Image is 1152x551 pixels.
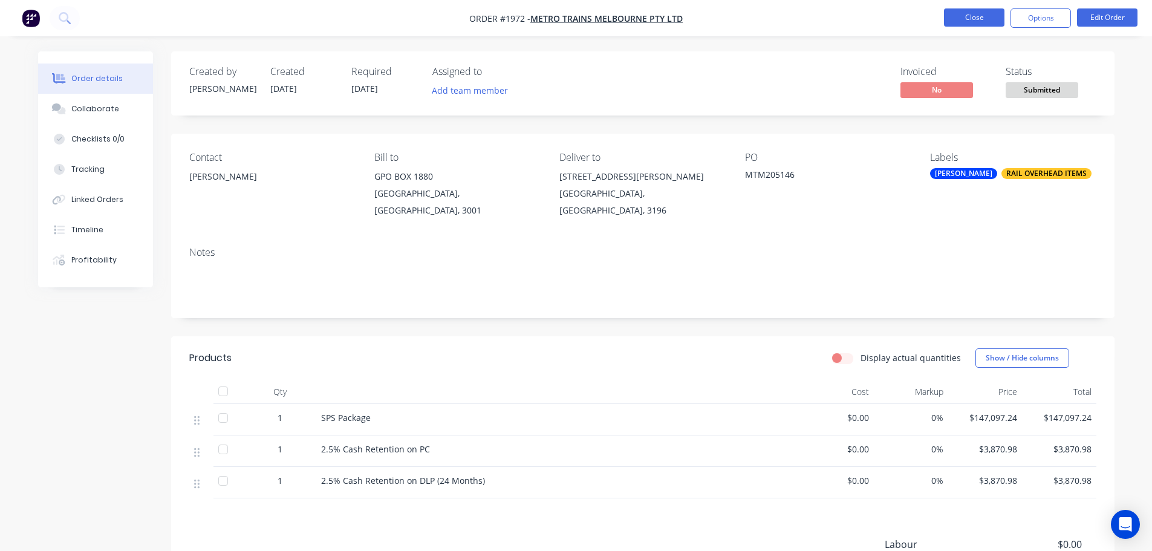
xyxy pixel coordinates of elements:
div: Linked Orders [71,194,123,205]
span: $0.00 [805,443,870,455]
span: $147,097.24 [1027,411,1092,424]
span: No [900,82,973,97]
span: SPS Package [321,412,371,423]
div: Cost [800,380,874,404]
div: [GEOGRAPHIC_DATA], [GEOGRAPHIC_DATA], 3196 [559,185,725,219]
span: $0.00 [805,411,870,424]
button: Collaborate [38,94,153,124]
div: Checklists 0/0 [71,134,125,145]
div: [PERSON_NAME] [930,168,997,179]
div: Bill to [374,152,540,163]
div: Timeline [71,224,103,235]
span: $3,870.98 [1027,443,1092,455]
div: Notes [189,247,1096,258]
span: $3,870.98 [953,474,1018,487]
div: [GEOGRAPHIC_DATA], [GEOGRAPHIC_DATA], 3001 [374,185,540,219]
button: Timeline [38,215,153,245]
div: Created [270,66,337,77]
span: Submitted [1006,82,1078,97]
span: 1 [278,474,282,487]
div: Open Intercom Messenger [1111,510,1140,539]
button: Linked Orders [38,184,153,215]
span: 2.5% Cash Retention on PC [321,443,430,455]
div: Collaborate [71,103,119,114]
button: Edit Order [1077,8,1137,27]
button: Options [1010,8,1071,28]
span: 2.5% Cash Retention on DLP (24 Months) [321,475,485,486]
span: $3,870.98 [953,443,1018,455]
span: $147,097.24 [953,411,1018,424]
div: Profitability [71,255,117,266]
div: Labels [930,152,1096,163]
div: [PERSON_NAME] [189,168,355,185]
div: Status [1006,66,1096,77]
span: 0% [879,443,943,455]
button: Add team member [425,82,514,99]
div: Markup [874,380,948,404]
button: Order details [38,64,153,94]
span: $3,870.98 [1027,474,1092,487]
div: [STREET_ADDRESS][PERSON_NAME][GEOGRAPHIC_DATA], [GEOGRAPHIC_DATA], 3196 [559,168,725,219]
div: Total [1022,380,1096,404]
span: 0% [879,411,943,424]
div: Contact [189,152,355,163]
div: RAIL OVERHEAD ITEMS [1001,168,1092,179]
label: Display actual quantities [861,351,961,364]
div: Tracking [71,164,105,175]
span: 1 [278,411,282,424]
button: Tracking [38,154,153,184]
div: Invoiced [900,66,991,77]
span: [DATE] [270,83,297,94]
div: PO [745,152,911,163]
div: Required [351,66,418,77]
span: [DATE] [351,83,378,94]
div: Products [189,351,232,365]
div: Deliver to [559,152,725,163]
div: [PERSON_NAME] [189,168,355,207]
div: GPO BOX 1880[GEOGRAPHIC_DATA], [GEOGRAPHIC_DATA], 3001 [374,168,540,219]
button: Checklists 0/0 [38,124,153,154]
div: MTM205146 [745,168,896,185]
button: Submitted [1006,82,1078,100]
div: Created by [189,66,256,77]
div: Assigned to [432,66,553,77]
div: GPO BOX 1880 [374,168,540,185]
button: Close [944,8,1004,27]
span: 1 [278,443,282,455]
span: $0.00 [805,474,870,487]
a: METRO TRAINS MELBOURNE PTY LTD [530,13,683,24]
div: Order details [71,73,123,84]
button: Add team member [432,82,515,99]
button: Show / Hide columns [975,348,1069,368]
div: [STREET_ADDRESS][PERSON_NAME] [559,168,725,185]
button: Profitability [38,245,153,275]
div: Price [948,380,1023,404]
div: [PERSON_NAME] [189,82,256,95]
div: Qty [244,380,316,404]
span: Order #1972 - [469,13,530,24]
span: 0% [879,474,943,487]
img: Factory [22,9,40,27]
